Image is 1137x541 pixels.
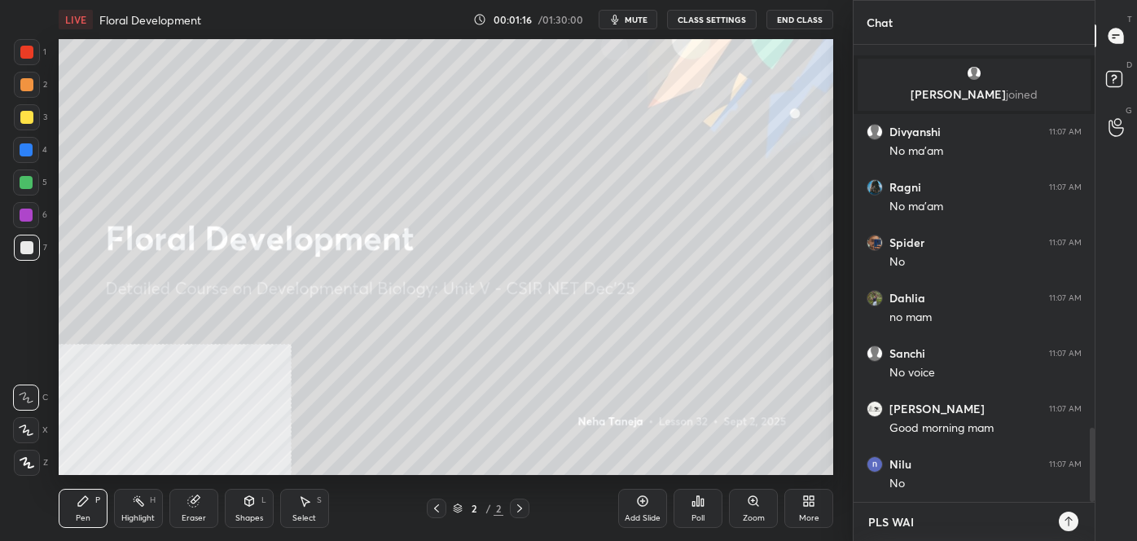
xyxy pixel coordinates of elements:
[14,39,46,65] div: 1
[13,169,47,196] div: 5
[14,235,47,261] div: 7
[13,385,48,411] div: C
[99,12,201,28] h4: Floral Development
[95,496,100,504] div: P
[14,104,47,130] div: 3
[625,514,661,522] div: Add Slide
[317,496,322,504] div: S
[14,72,47,98] div: 2
[466,504,482,513] div: 2
[235,514,263,522] div: Shapes
[1126,104,1132,117] p: G
[667,10,757,29] button: CLASS SETTINGS
[261,496,266,504] div: L
[76,514,90,522] div: Pen
[13,202,47,228] div: 6
[691,514,705,522] div: Poll
[867,509,1049,535] textarea: PLS WAI
[625,14,648,25] span: mute
[13,137,47,163] div: 4
[1127,13,1132,25] p: T
[799,514,819,522] div: More
[485,504,490,513] div: /
[13,417,48,443] div: X
[121,514,155,522] div: Highlight
[292,514,316,522] div: Select
[854,45,1095,502] div: grid
[150,496,156,504] div: H
[1126,59,1132,71] p: D
[14,450,48,476] div: Z
[766,10,833,29] button: End Class
[599,10,657,29] button: mute
[854,1,906,44] p: Chat
[182,514,206,522] div: Eraser
[743,514,765,522] div: Zoom
[494,501,503,516] div: 2
[59,10,93,29] div: LIVE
